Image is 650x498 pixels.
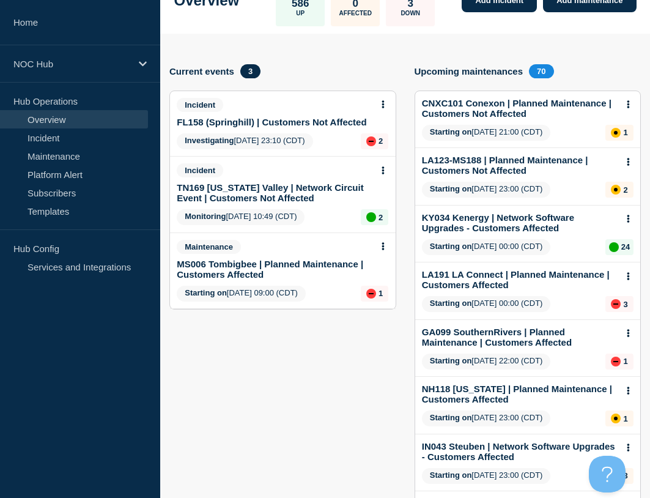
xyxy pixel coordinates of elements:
div: affected [611,185,621,195]
span: [DATE] 22:00 (CDT) [422,354,551,370]
span: [DATE] 23:00 (CDT) [422,411,551,426]
p: 1 [623,414,627,423]
p: 2 [379,136,383,146]
div: down [611,357,621,366]
span: Starting on [430,184,472,193]
span: Starting on [430,299,472,308]
span: [DATE] 00:00 (CDT) [422,296,551,312]
p: 24 [621,242,630,251]
span: [DATE] 00:00 (CDT) [422,239,551,255]
h4: Current events [169,66,234,76]
a: GA099 SouthernRivers | Planned Maintenance | Customers Affected [422,327,617,347]
div: up [366,212,376,222]
h4: Upcoming maintenances [415,66,523,76]
div: up [609,242,619,252]
span: Starting on [185,288,227,297]
p: 3 [623,300,627,309]
span: Starting on [430,242,472,251]
span: Starting on [430,127,472,136]
span: 70 [529,64,553,78]
p: 1 [623,128,627,137]
span: Starting on [430,356,472,365]
span: [DATE] 10:49 (CDT) [177,209,305,225]
span: [DATE] 23:00 (CDT) [422,468,551,484]
span: Monitoring [185,212,226,221]
span: 3 [240,64,260,78]
span: Incident [177,98,223,112]
span: [DATE] 21:00 (CDT) [422,125,551,141]
a: IN043 Steuben | Network Software Upgrades - Customers Affected [422,441,617,462]
span: [DATE] 23:10 (CDT) [177,133,312,149]
span: Maintenance [177,240,241,254]
span: Investigating [185,136,234,145]
div: down [366,289,376,299]
p: NOC Hub [13,59,131,69]
span: Incident [177,163,223,177]
a: LA123-MS188 | Planned Maintenance | Customers Not Affected [422,155,617,176]
p: Down [401,10,420,17]
div: down [366,136,376,146]
p: 2 [379,213,383,222]
a: TN169 [US_STATE] Valley | Network Circuit Event | Customers Not Affected [177,182,372,203]
span: [DATE] 23:00 (CDT) [422,182,551,198]
a: KY034 Kenergy | Network Software Upgrades - Customers Affected [422,212,617,233]
a: MS006 Tombigbee | Planned Maintenance | Customers Affected [177,259,372,280]
p: 1 [623,357,627,366]
a: NH118 [US_STATE] | Planned Maintenance | Customers Affected [422,384,617,404]
div: down [611,299,621,309]
span: Starting on [430,470,472,480]
p: 1 [379,289,383,298]
p: 2 [623,185,627,195]
a: CNXC101 Conexon | Planned Maintenance | Customers Not Affected [422,98,617,119]
p: Affected [339,10,372,17]
p: Up [296,10,305,17]
iframe: Help Scout Beacon - Open [589,456,626,492]
div: affected [611,414,621,423]
a: FL158 (Springhill) | Customers Not Affected [177,117,366,127]
div: affected [611,128,621,138]
a: LA191 LA Connect | Planned Maintenance | Customers Affected [422,269,617,290]
span: Starting on [430,413,472,422]
span: [DATE] 09:00 (CDT) [177,286,306,302]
